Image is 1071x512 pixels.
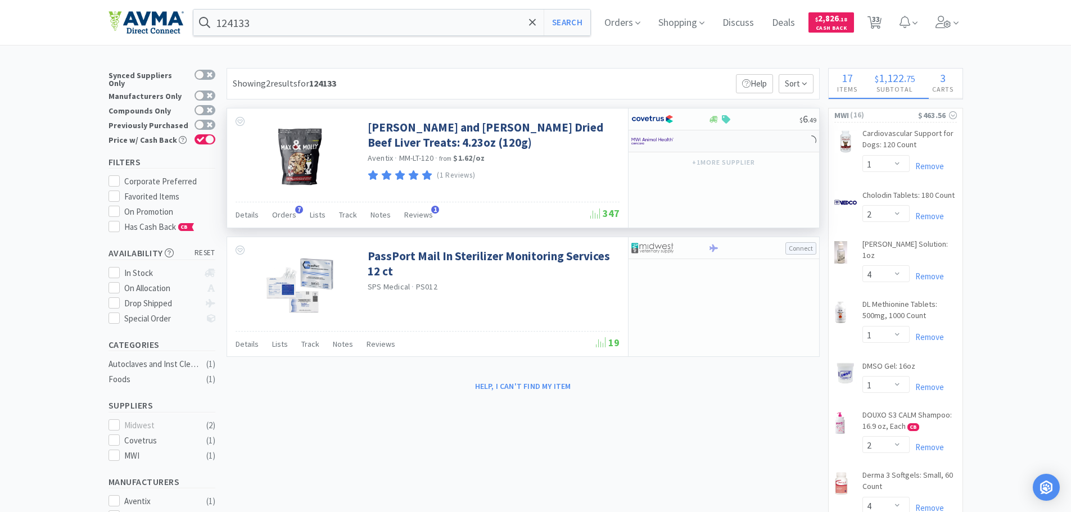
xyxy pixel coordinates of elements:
div: On Allocation [124,282,199,295]
a: Cardiovascular Support for Dogs: 120 Count [862,128,957,155]
h4: Carts [924,84,962,94]
p: Help [736,74,773,93]
div: Manufacturers Only [109,90,189,100]
span: · [395,153,397,163]
span: Details [236,339,259,349]
span: Track [301,339,319,349]
span: Details [236,210,259,220]
button: Connect [785,242,816,255]
img: 77fca1acd8b6420a9015268ca798ef17_1.png [631,111,674,128]
span: $ [815,16,818,23]
span: Notes [370,210,391,220]
img: e4e33dab9f054f5782a47901c742baa9_102.png [109,11,184,34]
img: 31db0b50648b4fbfa4c16b7a90187e90_672089.jpeg [264,248,337,321]
a: 33 [863,19,886,29]
img: f6b2451649754179b5b4e0c70c3f7cb0_2.png [631,133,674,149]
span: 1 [431,206,439,214]
img: 0023ea9a04554aeba03bd77a1e582b91_155766.png [834,301,847,324]
a: Remove [910,161,944,171]
div: ( 1 ) [206,449,215,463]
div: Drop Shipped [124,297,199,310]
span: MWI [834,109,849,121]
span: · [412,282,414,292]
div: . [866,73,924,84]
img: 9637b8d9f872495fbe8bef2e0c7f06f2_7925.png [834,362,857,384]
span: Reviews [404,210,433,220]
span: Orders [272,210,296,220]
a: [PERSON_NAME] Solution: 1oz [862,239,957,265]
div: Price w/ Cash Back [109,134,189,144]
h4: Subtotal [866,84,924,94]
span: Lists [272,339,288,349]
a: SPS Medical [368,282,410,292]
div: Covetrus [124,434,194,447]
span: Track [339,210,357,220]
a: DOUXO S3 CALM Shampoo: 16.9 oz, Each CB [862,410,957,436]
button: Search [544,10,590,35]
button: +1more supplier [686,155,760,170]
span: 19 [596,336,620,349]
a: Remove [910,442,944,452]
span: . 49 [808,116,816,124]
img: 15295c0ee14f4e72a897c08ba038ce66_7902.png [834,191,857,214]
span: from [439,155,451,162]
h5: Manufacturers [109,475,215,488]
div: Aventix [124,495,194,508]
a: DL Methionine Tablets: 500mg, 1000 Count [862,299,957,325]
a: Remove [910,382,944,392]
img: d9a722ba6ca045b3a312bcd95fcaef63_396759.png [834,412,846,434]
div: ( 2 ) [206,419,215,432]
span: Has Cash Back [124,221,195,232]
a: Cholodin Tablets: 180 Count [862,190,955,206]
div: Midwest [124,419,194,432]
a: Discuss [718,18,758,28]
span: CB [179,224,190,230]
a: PassPort Mail In Sterilizer Monitoring Services 12 ct [368,248,617,279]
span: $ [799,116,803,124]
span: MM-LT-120 [399,153,433,163]
a: Remove [910,211,944,221]
span: Cash Back [815,25,847,33]
strong: 124133 [309,78,336,89]
span: 3 [940,71,946,85]
p: (1 Reviews) [437,170,475,182]
span: ( 16 ) [849,110,918,121]
h5: Filters [109,156,215,169]
span: 1,122 [879,71,904,85]
div: Open Intercom Messenger [1033,474,1060,501]
div: ( 1 ) [206,373,215,386]
div: Showing 2 results [233,76,336,91]
img: 4dd14cff54a648ac9e977f0c5da9bc2e_5.png [631,239,674,256]
a: Derma 3 Softgels: Small, 60 Count [862,470,957,496]
div: MWI [124,449,194,463]
a: Deals [767,18,799,28]
span: 75 [906,73,915,84]
div: In Stock [124,266,199,280]
input: Search by item, sku, manufacturer, ingredient, size... [193,10,591,35]
span: 347 [590,207,620,220]
div: ( 1 ) [206,495,215,508]
img: 015274b911814398b0b38ff900c69a96_7916.png [834,241,847,264]
span: 6 [799,112,816,125]
a: [PERSON_NAME] and [PERSON_NAME] Dried Beef Liver Treats: 4.23oz (120g) [368,120,617,151]
img: 7d780ee1dd34438fbfdc692684469716_7594.png [834,130,857,153]
span: for [297,78,336,89]
div: Autoclaves and Inst Cleaners [109,357,200,371]
button: Help, I can't find my item [468,377,578,396]
a: Remove [910,271,944,282]
div: Special Order [124,312,199,325]
span: . 18 [839,16,847,23]
img: 7e452ea5f46c4c928e2577cbaf18cf51_382724.png [264,120,337,193]
a: DMSO Gel: 16oz [862,361,915,377]
div: Previously Purchased [109,120,189,129]
span: Sort [779,74,814,93]
h4: Items [829,84,866,94]
span: reset [195,247,215,259]
div: Favorited Items [124,190,215,203]
span: Reviews [367,339,395,349]
a: Remove [910,332,944,342]
span: 17 [842,71,853,85]
div: ( 1 ) [206,434,215,447]
div: Foods [109,373,200,386]
strong: $1.62 / oz [453,153,485,163]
